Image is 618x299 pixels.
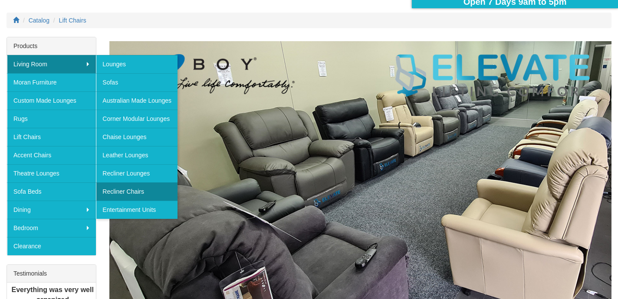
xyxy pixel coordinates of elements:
[7,219,96,237] a: Bedroom
[96,164,178,182] a: Recliner Lounges
[96,146,178,164] a: Leather Lounges
[96,110,178,128] a: Corner Modular Lounges
[7,164,96,182] a: Theatre Lounges
[59,17,86,24] a: Lift Chairs
[7,73,96,91] a: Moran Furniture
[7,55,96,73] a: Living Room
[7,91,96,110] a: Custom Made Lounges
[7,182,96,201] a: Sofa Beds
[96,91,178,110] a: Australian Made Lounges
[96,201,178,219] a: Entertainment Units
[96,55,178,73] a: Lounges
[29,17,49,24] a: Catalog
[7,265,96,283] div: Testimonials
[96,128,178,146] a: Chaise Lounges
[7,37,96,55] div: Products
[7,201,96,219] a: Dining
[7,110,96,128] a: Rugs
[7,146,96,164] a: Accent Chairs
[7,128,96,146] a: Lift Chairs
[7,237,96,255] a: Clearance
[96,73,178,91] a: Sofas
[96,182,178,201] a: Recliner Chairs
